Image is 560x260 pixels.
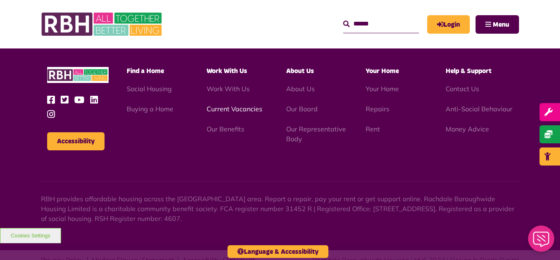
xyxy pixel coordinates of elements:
button: Navigation [476,15,519,34]
a: Rent [366,125,380,133]
button: Language & Accessibility [228,245,328,258]
a: Buying a Home [127,105,173,113]
span: Work With Us [207,68,247,74]
span: Help & Support [446,68,492,74]
a: Our Representative Body [286,125,346,143]
img: RBH [41,8,164,40]
a: Work With Us [207,85,250,93]
img: RBH [47,67,109,83]
span: About Us [286,68,314,74]
a: MyRBH [427,15,470,34]
a: Social Housing - open in a new tab [127,85,172,93]
a: Repairs [366,105,389,113]
span: Your Home [366,68,399,74]
a: Money Advice [446,125,489,133]
input: Search [343,15,419,33]
a: Anti-Social Behaviour [446,105,512,113]
span: Menu [493,21,509,28]
a: Our Benefits [207,125,244,133]
p: RBH provides affordable housing across the [GEOGRAPHIC_DATA] area. Report a repair, pay your rent... [41,194,519,223]
iframe: Netcall Web Assistant for live chat [523,223,560,260]
a: Our Board [286,105,318,113]
a: Contact Us [446,85,479,93]
button: Accessibility [47,132,105,150]
a: About Us [286,85,315,93]
a: Your Home [366,85,399,93]
span: Find a Home [127,68,164,74]
a: Current Vacancies [207,105,262,113]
